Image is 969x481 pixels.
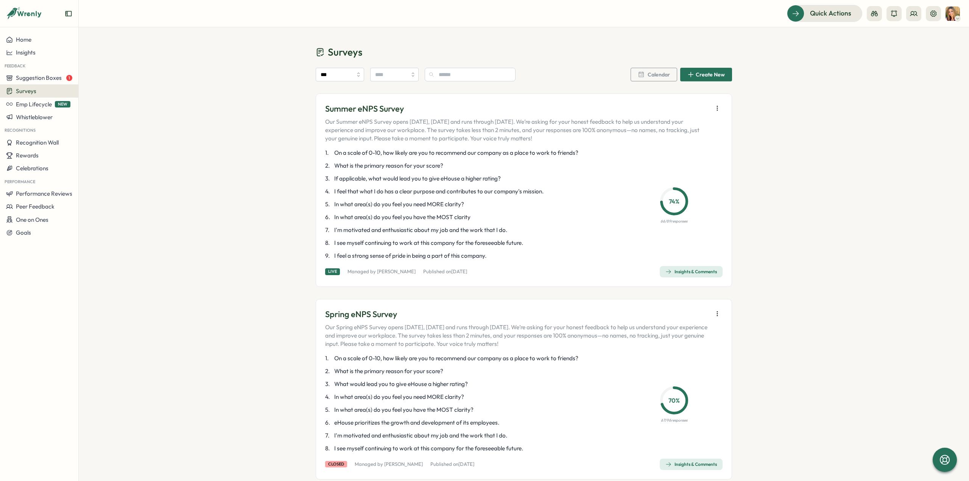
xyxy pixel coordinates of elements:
[355,461,423,468] p: Managed by
[16,165,48,172] span: Celebrations
[65,10,72,17] button: Expand sidebar
[16,101,52,108] span: Emp Lifecycle
[334,367,443,375] span: What is the primary reason for your score?
[384,461,423,467] a: [PERSON_NAME]
[325,187,333,196] span: 4 .
[325,393,333,401] span: 4 .
[660,459,723,470] button: Insights & Comments
[325,461,347,467] div: closed
[66,75,72,81] span: 1
[680,68,732,81] button: Create New
[458,461,474,467] span: [DATE]
[665,269,717,275] div: Insights & Comments
[787,5,862,22] button: Quick Actions
[334,354,578,363] span: On a scale of 0-10, how likely are you to recommend our company as a place to work to friends?
[16,114,53,121] span: Whistleblower
[325,149,333,157] span: 1 .
[325,367,333,375] span: 2 .
[334,213,470,221] span: In what area(s) do you feel you have the MOST clarity
[325,118,709,143] p: Our Summer eNPS Survey opens [DATE], [DATE] and runs through [DATE]. We’re asking for your honest...
[325,419,333,427] span: 6 .
[325,162,333,170] span: 2 .
[946,6,960,21] img: Tarin O'Neill
[325,268,340,275] div: Live
[16,190,72,197] span: Performance Reviews
[334,393,464,401] span: In what area(s) do you feel you need MORE clarity?
[325,323,709,348] p: Our Spring eNPS Survey opens [DATE], [DATE] and runs through [DATE]. We’re asking for your honest...
[334,252,486,260] span: I feel a strong sense of pride in being a part of this company.
[334,162,443,170] span: What is the primary reason for your score?
[325,103,709,115] p: Summer eNPS Survey
[347,268,416,275] p: Managed by
[665,461,717,467] div: Insights & Comments
[328,45,362,59] span: Surveys
[325,239,333,247] span: 8 .
[325,406,333,414] span: 5 .
[377,268,416,274] a: [PERSON_NAME]
[334,149,578,157] span: On a scale of 0-10, how likely are you to recommend our company as a place to work to friends?
[325,444,333,453] span: 8 .
[325,354,333,363] span: 1 .
[648,72,670,77] span: Calendar
[423,268,467,275] p: Published on
[16,74,62,81] span: Suggestion Boxes
[334,431,507,440] span: I'm motivated and enthusiastic about my job and the work that I do.
[334,239,523,247] span: I see myself continuing to work at this company for the foreseeable future.
[16,152,39,159] span: Rewards
[660,266,723,277] button: Insights & Comments
[631,68,677,81] button: Calendar
[334,380,468,388] span: What would lead you to give eHouse a higher rating?
[16,203,55,210] span: Peer Feedback
[325,226,333,234] span: 7 .
[325,431,333,440] span: 7 .
[661,417,687,423] p: 67 / 96 responses
[430,461,474,468] p: Published on
[325,213,333,221] span: 6 .
[696,72,725,77] span: Create New
[334,419,499,427] span: eHouse prioritizes the growth and development of its employees.
[662,396,686,405] p: 70 %
[325,174,333,183] span: 3 .
[325,380,333,388] span: 3 .
[55,101,70,107] span: NEW
[16,87,36,95] span: Surveys
[325,200,333,209] span: 5 .
[325,252,333,260] span: 9 .
[334,406,474,414] span: In what area(s) do you feel you have the MOST clarity?
[334,444,523,453] span: I see myself continuing to work at this company for the foreseeable future.
[661,218,687,224] p: 66 / 89 responses
[334,226,507,234] span: I'm motivated and enthusiastic about my job and the work that I do.
[810,8,851,18] span: Quick Actions
[662,197,686,206] p: 74 %
[334,187,544,196] span: I feel that what I do has a clear purpose and contributes to our company's mission.
[334,200,464,209] span: In what area(s) do you feel you need MORE clarity?
[16,229,31,236] span: Goals
[451,268,467,274] span: [DATE]
[334,174,501,183] span: If applicable, what would lead you to give eHouse a higher rating?
[16,216,48,223] span: One on Ones
[16,49,36,56] span: Insights
[16,36,31,43] span: Home
[325,308,709,320] p: Spring eNPS Survey
[16,139,59,146] span: Recognition Wall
